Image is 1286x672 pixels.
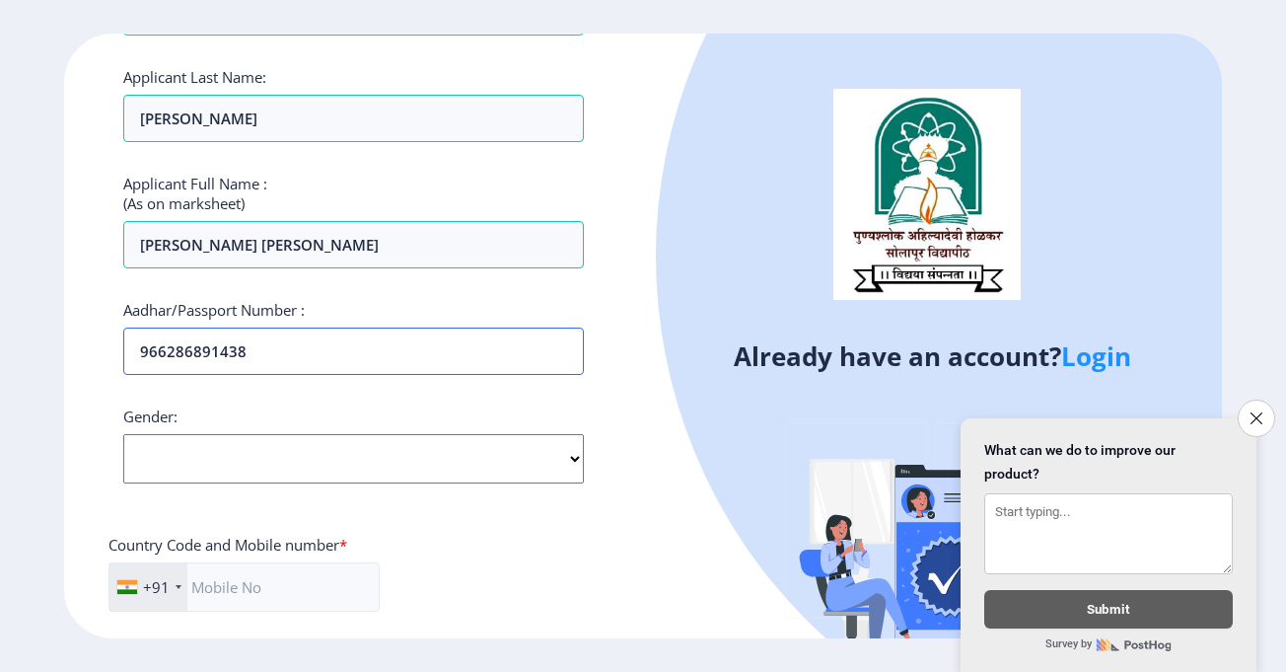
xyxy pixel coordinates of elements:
div: +91 [143,577,170,597]
label: Aadhar/Passport Number : [123,300,305,320]
input: Last Name [123,95,584,142]
div: India (भारत): +91 [109,563,187,611]
label: Applicant Full Name : (As on marksheet) [123,174,267,213]
input: Mobile No [108,562,380,612]
img: logo [833,89,1021,300]
a: Login [1061,338,1131,374]
input: Full Name [123,221,584,268]
h4: Already have an account? [658,340,1207,372]
label: Gender: [123,407,178,426]
input: Aadhar/Passport Number [123,328,584,375]
label: Country Code and Mobile number [108,535,347,555]
label: Applicant Last Name: [123,67,266,87]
